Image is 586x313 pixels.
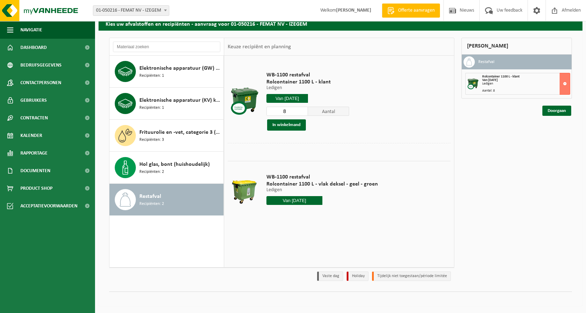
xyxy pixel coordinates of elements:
span: Rolcontainer 1100 L - klant [266,79,349,86]
h3: Restafval [478,56,494,68]
span: Frituurolie en -vet, categorie 3 (huishoudelijk) (ongeschikt voor vergisting) [139,128,222,137]
button: Frituurolie en -vet, categorie 3 (huishoudelijk) (ongeschikt voor vergisting) Recipiënten: 3 [109,120,224,152]
span: Recipiënten: 1 [139,73,164,79]
p: Ledigen [266,86,349,90]
strong: Van [DATE] [482,78,498,82]
strong: [PERSON_NAME] [336,8,371,13]
li: Holiday [347,271,368,281]
span: Rapportage [20,144,48,162]
span: Hol glas, bont (huishoudelijk) [139,160,210,169]
span: Navigatie [20,21,42,39]
span: WB-1100 restafval [266,174,378,181]
span: Bedrijfsgegevens [20,56,62,74]
button: In winkelmand [267,119,306,131]
span: Elektronische apparatuur (GW) groot wit (huishoudelijk) [139,64,222,73]
span: Recipiënten: 1 [139,105,164,111]
span: Documenten [20,162,50,180]
input: Materiaal zoeken [113,42,220,52]
span: Offerte aanvragen [396,7,436,14]
span: Recipiënten: 2 [139,201,164,207]
span: Aantal [308,107,349,116]
div: Keuze recipiënt en planning [224,38,295,56]
span: Restafval [139,192,161,201]
div: Aantal: 8 [482,89,570,93]
li: Vaste dag [317,271,343,281]
span: Elektronische apparatuur (KV) koelvries (huishoudelijk) [139,96,222,105]
span: Rolcontainer 1100 L - vlak deksel - geel - groen [266,181,378,188]
button: Elektronische apparatuur (GW) groot wit (huishoudelijk) Recipiënten: 1 [109,56,224,88]
span: Kalender [20,127,42,144]
span: Product Shop [20,180,52,197]
span: Gebruikers [20,92,47,109]
span: Contracten [20,109,48,127]
a: Offerte aanvragen [382,4,440,18]
input: Selecteer datum [266,94,308,103]
span: Contactpersonen [20,74,61,92]
span: 01-050216 - FEMAT NV - IZEGEM [93,5,169,16]
div: [PERSON_NAME] [461,38,572,55]
button: Hol glas, bont (huishoudelijk) Recipiënten: 2 [109,152,224,184]
span: Acceptatievoorwaarden [20,197,77,215]
button: Restafval Recipiënten: 2 [109,184,224,215]
a: Doorgaan [542,106,571,116]
input: Selecteer datum [266,196,322,205]
p: Ledigen [266,188,378,193]
span: Dashboard [20,39,47,56]
span: 01-050216 - FEMAT NV - IZEGEM [93,6,169,15]
li: Tijdelijk niet toegestaan/période limitée [372,271,451,281]
span: Recipiënten: 3 [139,137,164,143]
h2: Kies uw afvalstoffen en recipiënten - aanvraag voor 01-050216 - FEMAT NV - IZEGEM [99,17,582,30]
button: Elektronische apparatuur (KV) koelvries (huishoudelijk) Recipiënten: 1 [109,88,224,120]
span: Recipiënten: 2 [139,169,164,175]
span: WB-1100 restafval [266,71,349,79]
div: Ledigen [482,82,570,86]
span: Rolcontainer 1100 L - klant [482,75,519,79]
